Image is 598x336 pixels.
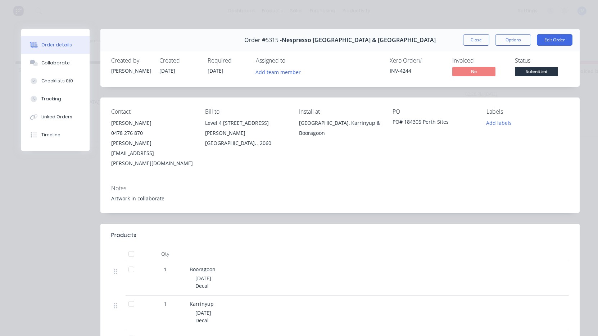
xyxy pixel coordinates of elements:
[299,118,381,138] div: [GEOGRAPHIC_DATA], Karrinyup & Booragoon
[41,132,60,138] div: Timeline
[537,34,572,46] button: Edit Order
[195,309,211,324] span: [DATE] Decal
[390,57,444,64] div: Xero Order #
[41,114,72,120] div: Linked Orders
[299,108,381,115] div: Install at
[452,67,495,76] span: No
[164,265,167,273] span: 1
[111,138,194,168] div: [PERSON_NAME][EMAIL_ADDRESS][PERSON_NAME][DOMAIN_NAME]
[21,54,90,72] button: Collaborate
[111,231,136,240] div: Products
[21,36,90,54] button: Order details
[190,300,214,307] span: Karrinyup
[463,34,489,46] button: Close
[111,108,194,115] div: Contact
[111,57,151,64] div: Created by
[190,266,216,273] span: Booragoon
[205,118,287,148] div: Level 4 [STREET_ADDRESS][PERSON_NAME][GEOGRAPHIC_DATA], , 2060
[111,195,569,202] div: Artwork in collaborate
[208,57,247,64] div: Required
[452,57,506,64] div: Invoiced
[21,108,90,126] button: Linked Orders
[111,185,569,192] div: Notes
[205,118,287,138] div: Level 4 [STREET_ADDRESS][PERSON_NAME]
[282,37,436,44] span: Nespresso [GEOGRAPHIC_DATA] & [GEOGRAPHIC_DATA]
[41,96,61,102] div: Tracking
[159,67,175,74] span: [DATE]
[393,118,475,128] div: PO# 184305 Perth Sites
[515,67,558,76] span: Submitted
[486,108,569,115] div: Labels
[164,300,167,308] span: 1
[299,118,381,141] div: [GEOGRAPHIC_DATA], Karrinyup & Booragoon
[111,67,151,74] div: [PERSON_NAME]
[205,108,287,115] div: Bill to
[256,67,305,77] button: Add team member
[390,67,444,74] div: INV-4244
[244,37,282,44] span: Order #5315 -
[111,118,194,128] div: [PERSON_NAME]
[205,138,287,148] div: [GEOGRAPHIC_DATA], , 2060
[159,57,199,64] div: Created
[111,118,194,168] div: [PERSON_NAME]0478 276 870[PERSON_NAME][EMAIL_ADDRESS][PERSON_NAME][DOMAIN_NAME]
[256,57,328,64] div: Assigned to
[21,90,90,108] button: Tracking
[41,60,70,66] div: Collaborate
[252,67,305,77] button: Add team member
[515,67,558,78] button: Submitted
[515,57,569,64] div: Status
[21,72,90,90] button: Checklists 0/0
[483,118,516,128] button: Add labels
[41,78,73,84] div: Checklists 0/0
[21,126,90,144] button: Timeline
[41,42,72,48] div: Order details
[393,108,475,115] div: PO
[208,67,223,74] span: [DATE]
[144,247,187,261] div: Qty
[195,275,211,289] span: [DATE] Decal
[495,34,531,46] button: Options
[111,128,194,138] div: 0478 276 870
